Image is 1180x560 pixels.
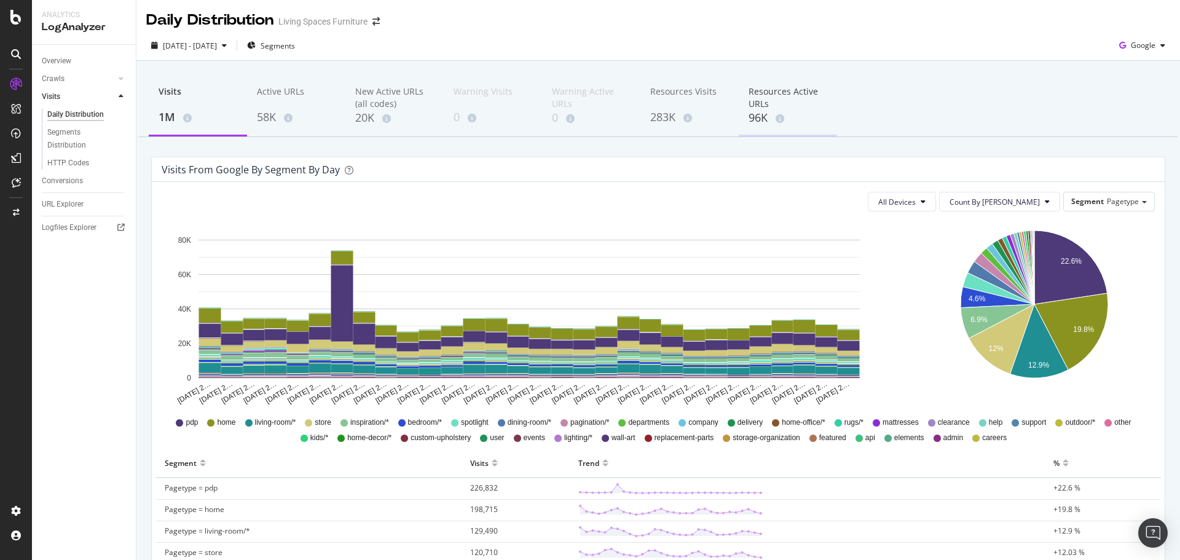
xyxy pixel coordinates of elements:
[1053,483,1080,493] span: +22.6 %
[1028,361,1049,370] text: 12.9%
[1107,196,1139,207] span: Pagetype
[1053,504,1080,515] span: +19.8 %
[1061,258,1082,266] text: 22.6%
[524,433,545,443] span: events
[950,197,1040,207] span: Count By Day
[1131,40,1155,50] span: Google
[844,417,863,428] span: rugs/*
[42,20,126,34] div: LogAnalyzer
[310,433,328,443] span: kids/*
[490,433,504,443] span: user
[47,157,127,170] a: HTTP Codes
[470,483,498,493] span: 226,832
[943,433,964,443] span: admin
[969,294,986,303] text: 4.6%
[1073,325,1094,334] text: 19.8%
[42,10,126,20] div: Analytics
[187,374,191,382] text: 0
[186,417,198,428] span: pdp
[47,108,104,121] div: Daily Distribution
[42,221,127,234] a: Logfiles Explorer
[47,126,127,152] a: Segments Distribution
[970,315,988,324] text: 6.9%
[408,417,442,428] span: bedroom/*
[1021,417,1046,428] span: support
[47,157,89,170] div: HTTP Codes
[1053,453,1060,473] div: %
[733,433,800,443] span: storage-organization
[552,110,631,126] div: 0
[628,417,669,428] span: departments
[865,433,875,443] span: api
[655,433,714,443] span: replacement-parts
[982,433,1007,443] span: careers
[1138,518,1168,548] div: Open Intercom Messenger
[178,270,191,279] text: 60K
[578,453,599,473] div: Trend
[47,108,127,121] a: Daily Distribution
[42,55,71,68] div: Overview
[564,433,592,443] span: lighting/*
[315,417,331,428] span: store
[454,85,532,109] div: Warning Visits
[255,417,296,428] span: living-room/*
[650,85,729,109] div: Resources Visits
[350,417,389,428] span: inspiration/*
[939,192,1060,211] button: Count By [PERSON_NAME]
[355,110,434,126] div: 20K
[878,197,916,207] span: All Devices
[165,526,250,536] span: Pagetype = living-room/*
[47,126,116,152] div: Segments Distribution
[570,417,609,428] span: pagination/*
[1053,547,1085,558] span: +12.03 %
[938,417,970,428] span: clearance
[42,175,127,187] a: Conversions
[470,547,498,558] span: 120,710
[42,55,127,68] a: Overview
[42,175,83,187] div: Conversions
[1114,36,1170,55] button: Google
[162,164,340,176] div: Visits from google by Segment by Day
[782,417,825,428] span: home-office/*
[278,15,368,28] div: Living Spaces Furniture
[612,433,635,443] span: wall-art
[819,433,846,443] span: featured
[372,17,380,26] div: arrow-right-arrow-left
[411,433,471,443] span: custom-upholstery
[355,85,434,110] div: New Active URLs (all codes)
[159,85,237,109] div: Visits
[916,221,1152,406] svg: A chart.
[347,433,391,443] span: home-decor/*
[146,10,273,31] div: Daily Distribution
[1114,417,1131,428] span: other
[42,90,60,103] div: Visits
[178,339,191,348] text: 20K
[242,36,300,55] button: Segments
[42,90,115,103] a: Visits
[165,483,218,493] span: Pagetype = pdp
[165,453,197,473] div: Segment
[894,433,924,443] span: elements
[461,417,489,428] span: spotlight
[470,504,498,515] span: 198,715
[42,73,115,85] a: Crawls
[1065,417,1095,428] span: outdoor/*
[989,345,1004,353] text: 12%
[42,198,127,211] a: URL Explorer
[508,417,551,428] span: dining-room/*
[470,453,489,473] div: Visits
[552,85,631,110] div: Warning Active URLs
[178,305,191,314] text: 40K
[883,417,919,428] span: mattresses
[257,85,336,109] div: Active URLs
[261,41,295,51] span: Segments
[868,192,936,211] button: All Devices
[1071,196,1104,207] span: Segment
[159,109,237,125] div: 1M
[688,417,718,428] span: company
[162,221,897,406] svg: A chart.
[163,41,217,51] span: [DATE] - [DATE]
[165,547,222,558] span: Pagetype = store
